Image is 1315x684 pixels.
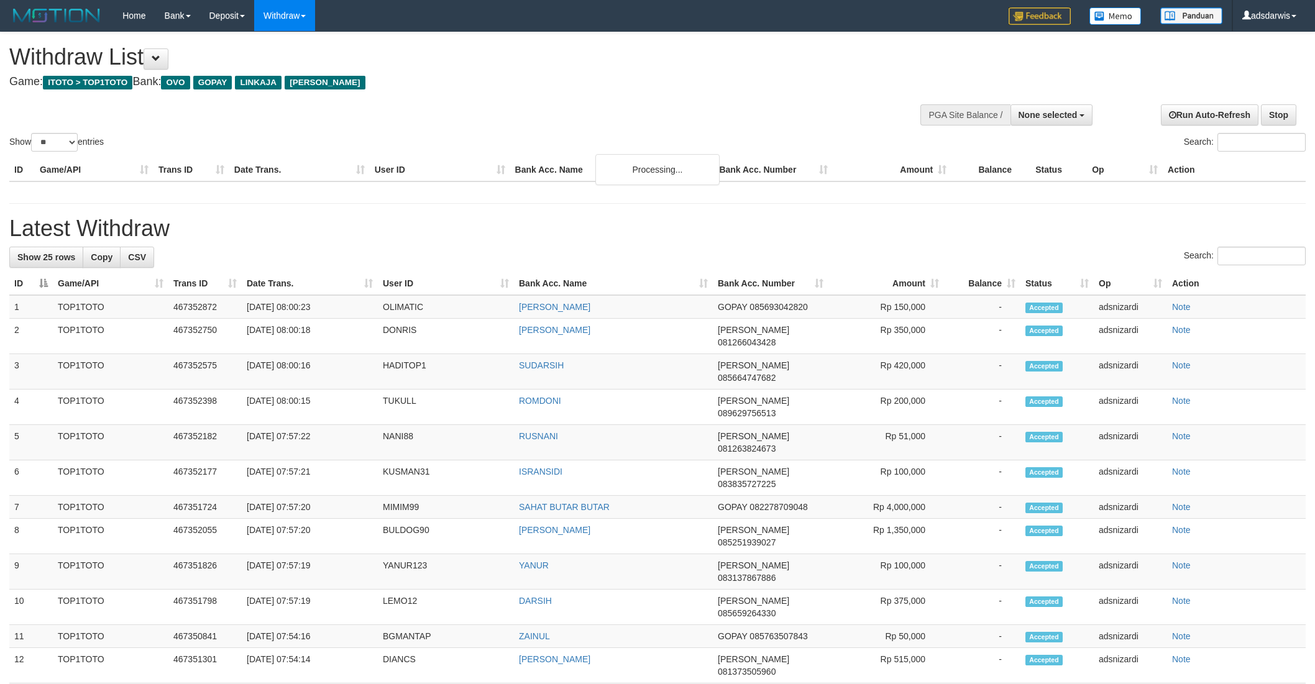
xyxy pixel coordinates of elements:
[9,496,53,519] td: 7
[1217,133,1306,152] input: Search:
[944,295,1020,319] td: -
[944,425,1020,460] td: -
[9,519,53,554] td: 8
[828,425,944,460] td: Rp 51,000
[378,496,514,519] td: MIMIM99
[1161,104,1258,125] a: Run Auto-Refresh
[1163,158,1306,181] th: Action
[9,158,35,181] th: ID
[519,631,550,641] a: ZAINUL
[153,158,229,181] th: Trans ID
[828,648,944,683] td: Rp 515,000
[53,390,168,425] td: TOP1TOTO
[235,76,282,89] span: LINKAJA
[718,325,789,335] span: [PERSON_NAME]
[828,554,944,590] td: Rp 100,000
[1025,303,1063,313] span: Accepted
[378,519,514,554] td: BULDOG90
[378,425,514,460] td: NANI88
[1025,655,1063,665] span: Accepted
[53,590,168,625] td: TOP1TOTO
[168,590,242,625] td: 467351798
[378,295,514,319] td: OLIMATIC
[378,648,514,683] td: DIANCS
[1025,467,1063,478] span: Accepted
[9,247,83,268] a: Show 25 rows
[35,158,153,181] th: Game/API
[1030,158,1087,181] th: Status
[519,325,590,335] a: [PERSON_NAME]
[128,252,146,262] span: CSV
[378,390,514,425] td: TUKULL
[9,319,53,354] td: 2
[242,519,378,554] td: [DATE] 07:57:20
[1094,590,1167,625] td: adsnizardi
[120,247,154,268] a: CSV
[718,525,789,535] span: [PERSON_NAME]
[53,319,168,354] td: TOP1TOTO
[519,396,561,406] a: ROMDONI
[519,360,564,370] a: SUDARSIH
[1025,596,1063,607] span: Accepted
[1025,432,1063,442] span: Accepted
[168,460,242,496] td: 467352177
[510,158,715,181] th: Bank Acc. Name
[193,76,232,89] span: GOPAY
[828,625,944,648] td: Rp 50,000
[1172,654,1191,664] a: Note
[242,390,378,425] td: [DATE] 08:00:15
[944,354,1020,390] td: -
[242,425,378,460] td: [DATE] 07:57:22
[1010,104,1093,125] button: None selected
[718,608,776,618] span: Copy 085659264330 to clipboard
[718,479,776,489] span: Copy 083835727225 to clipboard
[749,502,807,512] span: Copy 082278709048 to clipboard
[9,625,53,648] td: 11
[828,272,944,295] th: Amount: activate to sort column ascending
[718,631,747,641] span: GOPAY
[1217,247,1306,265] input: Search:
[749,631,807,641] span: Copy 085763507843 to clipboard
[1167,272,1306,295] th: Action
[519,431,558,441] a: RUSNANI
[1025,561,1063,572] span: Accepted
[718,573,776,583] span: Copy 083137867886 to clipboard
[9,272,53,295] th: ID: activate to sort column descending
[53,519,168,554] td: TOP1TOTO
[828,496,944,519] td: Rp 4,000,000
[944,496,1020,519] td: -
[53,496,168,519] td: TOP1TOTO
[1172,467,1191,477] a: Note
[1172,631,1191,641] a: Note
[1094,496,1167,519] td: adsnizardi
[1094,354,1167,390] td: adsnizardi
[91,252,112,262] span: Copy
[514,272,713,295] th: Bank Acc. Name: activate to sort column ascending
[9,133,104,152] label: Show entries
[944,554,1020,590] td: -
[168,390,242,425] td: 467352398
[1025,632,1063,642] span: Accepted
[9,590,53,625] td: 10
[920,104,1010,125] div: PGA Site Balance /
[519,467,562,477] a: ISRANSIDI
[1172,525,1191,535] a: Note
[1094,319,1167,354] td: adsnizardi
[1094,460,1167,496] td: adsnizardi
[519,525,590,535] a: [PERSON_NAME]
[944,319,1020,354] td: -
[1094,625,1167,648] td: adsnizardi
[718,560,789,570] span: [PERSON_NAME]
[9,6,104,25] img: MOTION_logo.png
[1009,7,1071,25] img: Feedback.jpg
[168,354,242,390] td: 467352575
[9,554,53,590] td: 9
[1025,526,1063,536] span: Accepted
[1087,158,1163,181] th: Op
[242,590,378,625] td: [DATE] 07:57:19
[718,408,776,418] span: Copy 089629756513 to clipboard
[378,319,514,354] td: DONRIS
[828,519,944,554] td: Rp 1,350,000
[9,354,53,390] td: 3
[828,319,944,354] td: Rp 350,000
